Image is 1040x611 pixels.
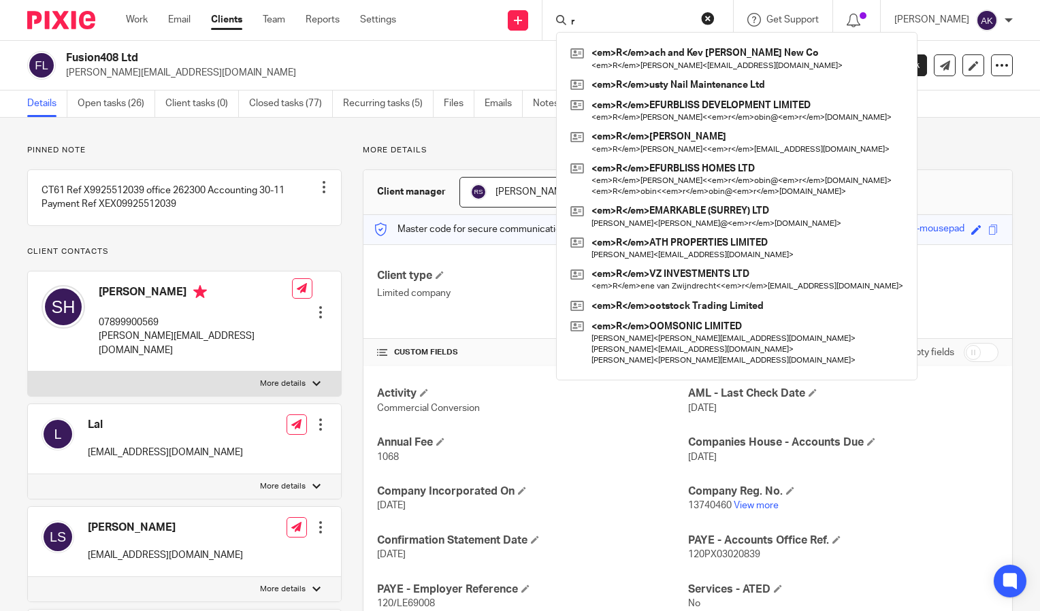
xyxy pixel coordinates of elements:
[766,15,819,24] span: Get Support
[27,145,342,156] p: Pinned note
[688,501,732,510] span: 13740460
[88,418,243,432] h4: Lal
[27,51,56,80] img: svg%3E
[360,13,396,27] a: Settings
[688,550,760,559] span: 120PX03020839
[249,90,333,117] a: Closed tasks (77)
[88,521,243,535] h4: [PERSON_NAME]
[42,521,74,553] img: svg%3E
[99,316,292,329] p: 07899900569
[165,90,239,117] a: Client tasks (0)
[485,90,523,117] a: Emails
[42,418,74,450] img: svg%3E
[66,66,828,80] p: [PERSON_NAME][EMAIL_ADDRESS][DOMAIN_NAME]
[976,10,998,31] img: svg%3E
[78,90,155,117] a: Open tasks (26)
[168,13,191,27] a: Email
[444,90,474,117] a: Files
[688,452,717,462] span: [DATE]
[42,285,85,329] img: svg%3E
[688,599,700,608] span: No
[570,16,692,29] input: Search
[533,90,583,117] a: Notes (7)
[263,13,285,27] a: Team
[377,403,480,413] span: Commercial Conversion
[377,501,406,510] span: [DATE]
[27,246,342,257] p: Client contacts
[377,582,687,597] h4: PAYE - Employer Reference
[377,484,687,499] h4: Company Incorporated On
[688,533,998,548] h4: PAYE - Accounts Office Ref.
[377,269,687,283] h4: Client type
[27,11,95,29] img: Pixie
[66,51,675,65] h2: Fusion408 Ltd
[377,599,435,608] span: 120/LE69008
[688,386,998,401] h4: AML - Last Check Date
[470,184,487,200] img: svg%3E
[99,329,292,357] p: [PERSON_NAME][EMAIL_ADDRESS][DOMAIN_NAME]
[688,582,998,597] h4: Services - ATED
[99,285,292,302] h4: [PERSON_NAME]
[377,435,687,450] h4: Annual Fee
[306,13,340,27] a: Reports
[495,187,570,197] span: [PERSON_NAME]
[211,13,242,27] a: Clients
[260,378,306,389] p: More details
[377,185,446,199] h3: Client manager
[688,484,998,499] h4: Company Reg. No.
[260,584,306,595] p: More details
[377,386,687,401] h4: Activity
[688,435,998,450] h4: Companies House - Accounts Due
[343,90,434,117] a: Recurring tasks (5)
[734,501,779,510] a: View more
[260,481,306,492] p: More details
[377,347,687,358] h4: CUSTOM FIELDS
[894,13,969,27] p: [PERSON_NAME]
[377,533,687,548] h4: Confirmation Statement Date
[374,222,608,236] p: Master code for secure communications and files
[27,90,67,117] a: Details
[701,12,715,25] button: Clear
[193,285,207,299] i: Primary
[363,145,1013,156] p: More details
[688,403,717,413] span: [DATE]
[377,452,399,462] span: 1068
[377,550,406,559] span: [DATE]
[126,13,148,27] a: Work
[377,286,687,300] p: Limited company
[88,446,243,459] p: [EMAIL_ADDRESS][DOMAIN_NAME]
[88,548,243,562] p: [EMAIL_ADDRESS][DOMAIN_NAME]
